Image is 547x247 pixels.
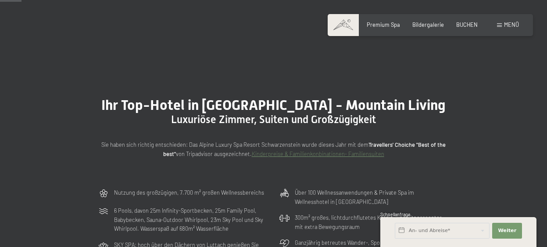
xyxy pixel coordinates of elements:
span: Schnellanfrage [380,212,411,217]
a: Bildergalerie [412,21,444,28]
span: Weiter [498,227,516,234]
p: Sie haben sich richtig entschieden: Das Alpine Luxury Spa Resort Schwarzenstein wurde dieses Jahr... [98,140,449,158]
a: Premium Spa [367,21,400,28]
p: Über 100 Wellnessanwendungen & Private Spa im Wellnesshotel in [GEOGRAPHIC_DATA] [295,188,449,206]
button: Weiter [492,223,522,239]
p: 6 Pools, davon 25m Infinity-Sportbecken, 25m Family Pool, Babybecken, Sauna-Outdoor Whirlpool, 23... [114,206,268,233]
p: Ganzjährig betreutes Wander-, Sport- und Vitalprogramm [295,238,435,247]
a: Kinderpreise & Familienkonbinationen- Familiensuiten [252,150,384,157]
strong: Travellers' Choiche "Best of the best" [163,141,446,157]
a: BUCHEN [456,21,478,28]
span: Luxuriöse Zimmer, Suiten und Großzügigkeit [171,113,376,126]
span: Ihr Top-Hotel in [GEOGRAPHIC_DATA] - Mountain Living [101,97,446,113]
p: 300m² großes, lichtdurchflutetes Kardio- und Fitnesscenter mit extra Bewegungsraum [295,213,449,231]
span: Menü [504,21,519,28]
p: Nutzung des großzügigen, 7.700 m² großen Wellnessbereichs [114,188,264,197]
